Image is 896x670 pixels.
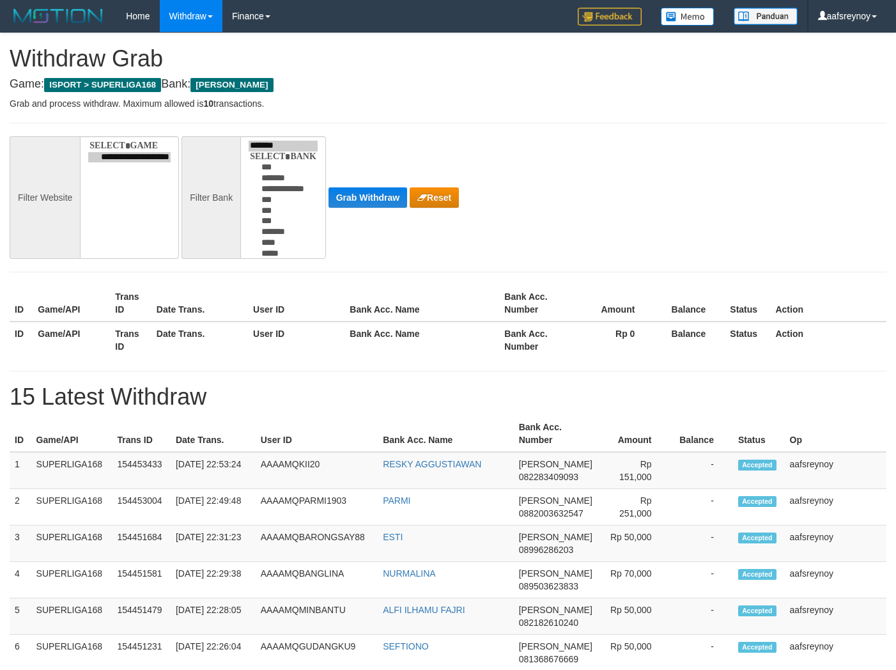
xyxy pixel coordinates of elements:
td: 1 [10,452,31,489]
span: 081368676669 [519,654,578,664]
td: Rp 50,000 [603,598,671,635]
th: Trans ID [110,285,151,322]
td: aafsreynoy [785,452,886,489]
th: ID [10,285,33,322]
th: Trans ID [112,416,171,452]
td: [DATE] 22:31:23 [171,526,256,562]
a: SEFTIONO [383,641,429,651]
td: aafsreynoy [785,562,886,598]
td: 154453433 [112,452,171,489]
th: User ID [248,285,344,322]
span: ISPORT > SUPERLIGA168 [44,78,161,92]
span: [PERSON_NAME] [519,641,592,651]
td: [DATE] 22:49:48 [171,489,256,526]
td: Rp 251,000 [603,489,671,526]
td: - [671,526,733,562]
h1: 15 Latest Withdraw [10,384,886,410]
span: 082283409093 [519,472,578,482]
img: MOTION_logo.png [10,6,107,26]
th: User ID [248,322,344,358]
td: AAAAMQMINBANTU [256,598,378,635]
td: AAAAMQPARMI1903 [256,489,378,526]
td: [DATE] 22:28:05 [171,598,256,635]
th: Balance [671,416,733,452]
span: Accepted [738,605,776,616]
td: - [671,489,733,526]
td: 3 [10,526,31,562]
p: Grab and process withdraw. Maximum allowed is transactions. [10,97,886,110]
a: ESTI [383,532,403,542]
th: Bank Acc. Number [499,322,576,358]
td: Rp 50,000 [603,526,671,562]
h4: Game: Bank: [10,78,886,91]
span: [PERSON_NAME] [519,568,592,579]
td: 4 [10,562,31,598]
td: 154453004 [112,489,171,526]
th: Game/API [33,285,110,322]
img: panduan.png [734,8,798,25]
td: SUPERLIGA168 [31,489,112,526]
th: Amount [603,416,671,452]
img: Button%20Memo.svg [661,8,714,26]
td: aafsreynoy [785,489,886,526]
span: [PERSON_NAME] [519,459,592,469]
td: - [671,562,733,598]
th: Bank Acc. Name [344,285,499,322]
td: SUPERLIGA168 [31,452,112,489]
th: Trans ID [110,322,151,358]
span: [PERSON_NAME] [190,78,273,92]
span: Accepted [738,496,776,507]
div: Filter Website [10,136,80,259]
th: Status [725,322,770,358]
a: RESKY AGGUSTIAWAN [383,459,481,469]
span: 0882003632547 [519,508,583,518]
img: Feedback.jpg [578,8,642,26]
td: SUPERLIGA168 [31,526,112,562]
th: Action [770,285,886,322]
th: Game/API [31,416,112,452]
th: Bank Acc. Name [378,416,513,452]
span: [PERSON_NAME] [519,495,592,506]
th: Date Trans. [151,285,248,322]
td: Rp 70,000 [603,562,671,598]
td: - [671,452,733,489]
th: Status [733,416,785,452]
th: Game/API [33,322,110,358]
span: 089503623833 [519,581,578,591]
button: Grab Withdraw [328,187,407,208]
div: Filter Bank [182,136,240,259]
span: Accepted [738,533,776,543]
td: AAAAMQBARONGSAY88 [256,526,378,562]
td: AAAAMQBANGLINA [256,562,378,598]
th: Action [770,322,886,358]
th: Op [785,416,886,452]
th: Bank Acc. Name [344,322,499,358]
th: Bank Acc. Number [499,285,576,322]
td: SUPERLIGA168 [31,598,112,635]
span: Accepted [738,460,776,471]
th: Status [725,285,770,322]
th: User ID [256,416,378,452]
strong: 10 [203,98,213,109]
td: SUPERLIGA168 [31,562,112,598]
button: Reset [410,187,459,208]
th: Balance [654,322,725,358]
td: 5 [10,598,31,635]
td: 2 [10,489,31,526]
span: [PERSON_NAME] [519,532,592,542]
th: Date Trans. [171,416,256,452]
a: NURMALINA [383,568,435,579]
td: aafsreynoy [785,598,886,635]
th: Rp 0 [576,322,654,358]
th: Date Trans. [151,322,248,358]
span: 082182610240 [519,618,578,628]
th: Amount [576,285,654,322]
td: - [671,598,733,635]
a: ALFI ILHAMU FAJRI [383,605,465,615]
td: aafsreynoy [785,526,886,562]
td: 154451479 [112,598,171,635]
span: Accepted [738,569,776,580]
a: PARMI [383,495,410,506]
th: Bank Acc. Number [514,416,603,452]
td: Rp 151,000 [603,452,671,489]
